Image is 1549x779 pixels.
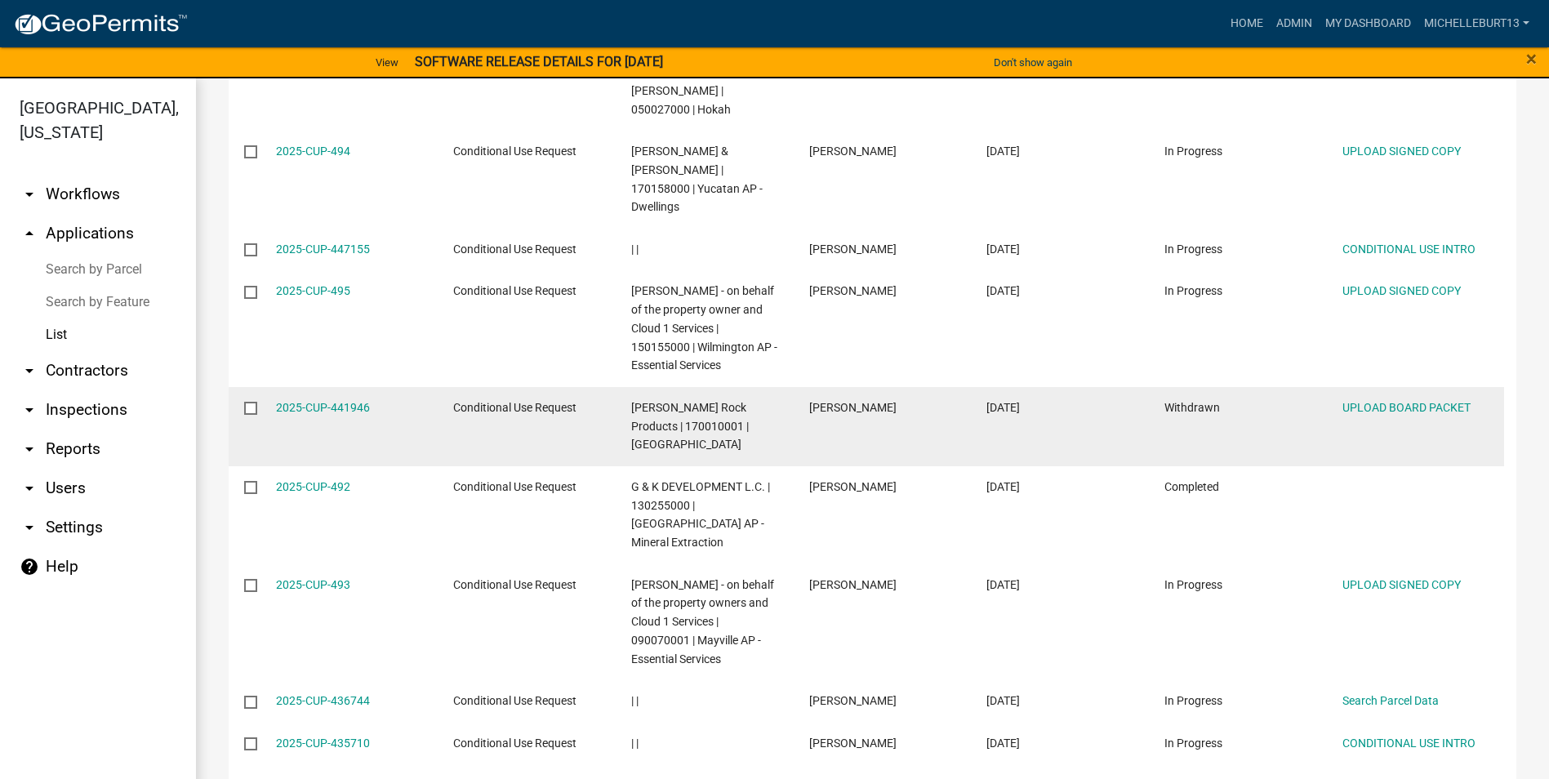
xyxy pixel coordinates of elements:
i: help [20,557,39,576]
span: | | [631,737,639,750]
span: Conditional Use Request [453,480,576,493]
span: Conditional Use Request [453,578,576,591]
span: Completed [1164,480,1219,493]
span: Marvin Fletcher [809,694,897,707]
span: Terrie Haefs [809,737,897,750]
a: 2025-CUP-492 [276,480,350,493]
span: × [1526,47,1537,70]
span: In Progress [1164,145,1222,158]
span: In Progress [1164,694,1222,707]
button: Don't show again [987,49,1079,76]
span: 09/02/2025 [986,145,1020,158]
a: UPLOAD SIGNED COPY [1342,578,1461,591]
a: View [369,49,405,76]
span: | | [631,694,639,707]
a: 2025-CUP-436744 [276,694,370,707]
i: arrow_drop_down [20,439,39,459]
a: Home [1224,8,1270,39]
i: arrow_drop_down [20,479,39,498]
a: 2025-CUP-435710 [276,737,370,750]
a: CONDITIONAL USE INTRO [1342,737,1476,750]
span: 06/16/2025 [986,694,1020,707]
span: 07/09/2025 [986,243,1020,256]
span: In Progress [1164,243,1222,256]
span: Mike Huizenga [809,578,897,591]
span: Tim Nelson [809,145,897,158]
a: Admin [1270,8,1319,39]
a: My Dashboard [1319,8,1418,39]
i: arrow_drop_down [20,400,39,420]
span: Conditional Use Request [453,145,576,158]
a: 2025-CUP-447155 [276,243,370,256]
span: Mike Huizenga [809,284,897,297]
span: G & K DEVELOPMENT L.C. | 130255000 | Spring Grove AP - Mineral Extraction [631,480,770,549]
span: In Progress [1164,737,1222,750]
a: Search Parcel Data [1342,694,1439,707]
span: 06/26/2025 [986,578,1020,591]
a: michelleburt13 [1418,8,1536,39]
i: arrow_drop_up [20,224,39,243]
span: Mike Huizenga - on behalf of the property owner and Cloud 1 Services | 150155000 | Wilmington AP ... [631,284,777,372]
span: 06/26/2025 [986,480,1020,493]
span: Bruening Rock Products | 170010001 | Yucatan [631,401,749,452]
span: Mike Huizenga - on behalf of the property owners and Cloud 1 Services | 090070001 | Mayville AP -... [631,578,774,665]
span: Schmitz [809,243,897,256]
span: Conditional Use Request [453,737,576,750]
span: In Progress [1164,578,1222,591]
a: UPLOAD BOARD PACKET [1342,401,1471,414]
span: Chris Priebe [809,401,897,414]
span: NELSON,TIM & GWEN | 170158000 | Yucatan AP - Dwellings [631,145,763,213]
a: 2025-CUP-493 [276,578,350,591]
button: Close [1526,49,1537,69]
span: Conditional Use Request [453,243,576,256]
span: Conditional Use Request [453,401,576,414]
a: CONDITIONAL USE INTRO [1342,243,1476,256]
a: UPLOAD SIGNED COPY [1342,284,1461,297]
span: 07/07/2025 [986,284,1020,297]
i: arrow_drop_down [20,361,39,381]
a: 2025-CUP-494 [276,145,350,158]
strong: SOFTWARE RELEASE DETAILS FOR [DATE] [415,54,663,69]
span: In Progress [1164,284,1222,297]
span: Withdrawn [1164,401,1220,414]
i: arrow_drop_down [20,185,39,204]
span: Chris Priebe [809,480,897,493]
span: | | [631,243,639,256]
span: 06/13/2025 [986,737,1020,750]
a: 2025-CUP-495 [276,284,350,297]
a: UPLOAD SIGNED COPY [1342,145,1461,158]
span: Conditional Use Request [453,284,576,297]
a: 2025-CUP-441946 [276,401,370,414]
i: arrow_drop_down [20,518,39,537]
span: Conditional Use Request [453,694,576,707]
span: 06/26/2025 [986,401,1020,414]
